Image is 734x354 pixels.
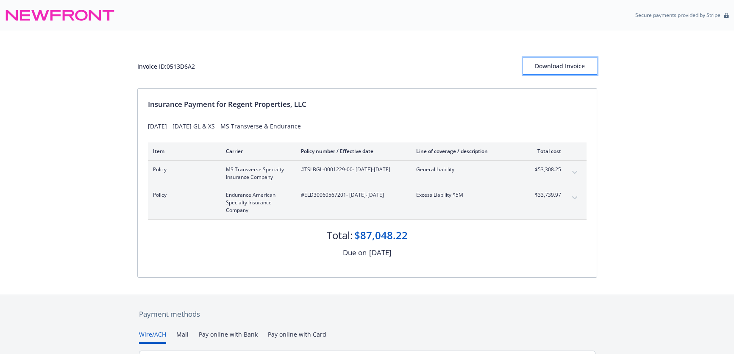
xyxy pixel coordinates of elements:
span: $33,739.97 [529,191,561,199]
span: General Liability [416,166,516,173]
div: Payment methods [139,309,595,320]
span: Policy [153,191,212,199]
button: expand content [568,191,581,205]
span: Policy [153,166,212,173]
button: Wire/ACH [139,330,166,344]
div: Invoice ID: 0513D6A2 [137,62,195,71]
span: #ELD30060567201 - [DATE]-[DATE] [301,191,403,199]
div: [DATE] - [DATE] GL & XS - MS Transverse & Endurance [148,122,587,131]
div: Policy number / Effective date [301,148,403,155]
span: MS Transverse Specialty Insurance Company [226,166,287,181]
span: #TSLBGL-0001229-00 - [DATE]-[DATE] [301,166,403,173]
button: Pay online with Card [268,330,326,344]
div: Due on [343,247,367,258]
div: [DATE] [369,247,392,258]
div: Total: [327,228,353,243]
div: Insurance Payment for Regent Properties, LLC [148,99,587,110]
span: Excess Liability $5M [416,191,516,199]
div: PolicyEndurance American Specialty Insurance Company#ELD30060567201- [DATE]-[DATE]Excess Liabilit... [148,186,587,219]
span: Endurance American Specialty Insurance Company [226,191,287,214]
div: PolicyMS Transverse Specialty Insurance Company#TSLBGL-0001229-00- [DATE]-[DATE]General Liability... [148,161,587,186]
div: $87,048.22 [354,228,408,243]
button: expand content [568,166,581,179]
div: Total cost [529,148,561,155]
div: Line of coverage / description [416,148,516,155]
button: Mail [176,330,189,344]
p: Secure payments provided by Stripe [635,11,720,19]
button: Download Invoice [523,58,597,75]
div: Item [153,148,212,155]
div: Download Invoice [523,58,597,74]
div: Carrier [226,148,287,155]
span: $53,308.25 [529,166,561,173]
button: Pay online with Bank [199,330,258,344]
